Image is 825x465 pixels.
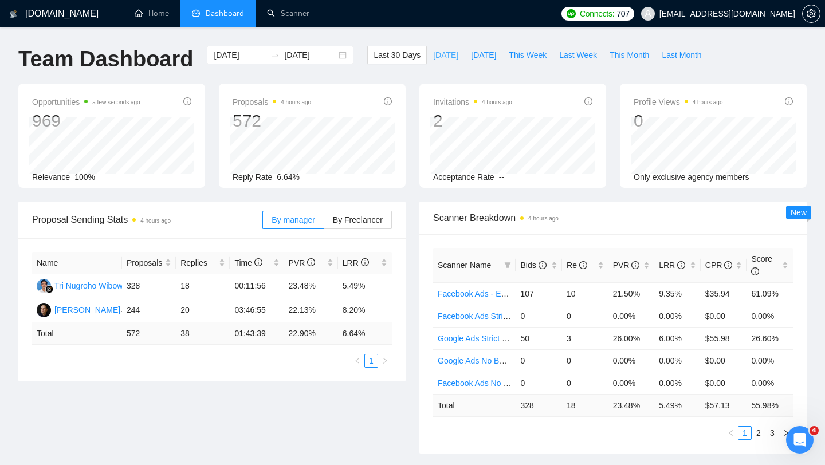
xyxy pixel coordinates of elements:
span: [DATE] [433,49,458,61]
span: By Freelancer [333,215,383,224]
span: dashboard [192,9,200,17]
td: 10 [562,282,608,305]
th: Proposals [122,252,176,274]
td: 328 [122,274,176,298]
span: 6.64% [277,172,300,182]
a: Google Ads Strict Budget [438,334,527,343]
td: $0.00 [701,305,747,327]
td: 22.13% [284,298,338,322]
div: [PERSON_NAME] [54,304,120,316]
td: 3 [562,327,608,349]
td: 50 [516,327,562,349]
th: Replies [176,252,230,274]
span: info-circle [539,261,547,269]
td: 0 [516,349,562,372]
a: Facebook Ads - Exact Phrasing [438,289,549,298]
td: 9.35% [654,282,701,305]
td: 01:43:39 [230,322,284,345]
td: 0 [562,349,608,372]
td: 6.00% [654,327,701,349]
li: 1 [738,426,752,440]
iframe: Intercom live chat [786,426,814,454]
span: Last 30 Days [374,49,421,61]
span: LRR [343,258,369,267]
a: Facebook Ads No Budget [438,379,529,388]
div: 572 [233,110,311,132]
div: 2 [433,110,512,132]
span: info-circle [183,97,191,105]
li: Previous Page [351,354,364,368]
span: Acceptance Rate [433,172,494,182]
td: 20 [176,298,230,322]
a: 1 [738,427,751,439]
span: Relevance [32,172,70,182]
td: $ 57.13 [701,394,747,416]
td: 00:11:56 [230,274,284,298]
td: 0 [562,372,608,394]
td: 0.00% [608,349,655,372]
td: $55.98 [701,327,747,349]
span: setting [803,9,820,18]
span: Time [234,258,262,267]
span: Replies [180,257,217,269]
span: info-circle [631,261,639,269]
span: Bids [520,261,546,270]
img: upwork-logo.png [567,9,576,18]
li: 1 [364,354,378,368]
td: 244 [122,298,176,322]
span: PVR [289,258,316,267]
span: info-circle [724,261,732,269]
td: 23.48% [284,274,338,298]
span: info-circle [307,258,315,266]
time: a few seconds ago [92,99,140,105]
img: DS [37,303,51,317]
td: 0.00% [654,349,701,372]
div: 0 [634,110,723,132]
td: 6.64 % [338,322,392,345]
h1: Team Dashboard [18,46,193,73]
a: Facebook Ads Strict Budget [438,312,537,321]
td: 8.20% [338,298,392,322]
span: Profile Views [634,95,723,109]
span: -- [499,172,504,182]
span: This Week [509,49,547,61]
span: info-circle [254,258,262,266]
td: 0.00% [608,305,655,327]
button: left [351,354,364,368]
span: This Month [610,49,649,61]
span: user [644,10,652,18]
span: info-circle [579,261,587,269]
span: to [270,50,280,60]
th: Name [32,252,122,274]
span: Proposal Sending Stats [32,212,262,227]
span: 707 [616,7,629,20]
a: searchScanner [267,9,309,18]
td: 0 [562,305,608,327]
td: Total [32,322,122,345]
button: [DATE] [465,46,502,64]
span: info-circle [785,97,793,105]
td: 61.09% [747,282,793,305]
td: 22.90 % [284,322,338,345]
td: 0.00% [747,349,793,372]
td: 0.00% [654,372,701,394]
td: 572 [122,322,176,345]
td: 5.49 % [654,394,701,416]
time: 4 hours ago [528,215,559,222]
span: By manager [272,215,315,224]
td: $0.00 [701,372,747,394]
td: 26.60% [747,327,793,349]
span: info-circle [584,97,592,105]
td: 0.00% [747,372,793,394]
td: 107 [516,282,562,305]
td: 18 [176,274,230,298]
span: info-circle [751,267,759,275]
span: Connects: [580,7,614,20]
td: 18 [562,394,608,416]
td: 55.98 % [747,394,793,416]
time: 4 hours ago [482,99,512,105]
button: Last 30 Days [367,46,427,64]
li: Next Page [378,354,392,368]
li: 3 [765,426,779,440]
td: 328 [516,394,562,416]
